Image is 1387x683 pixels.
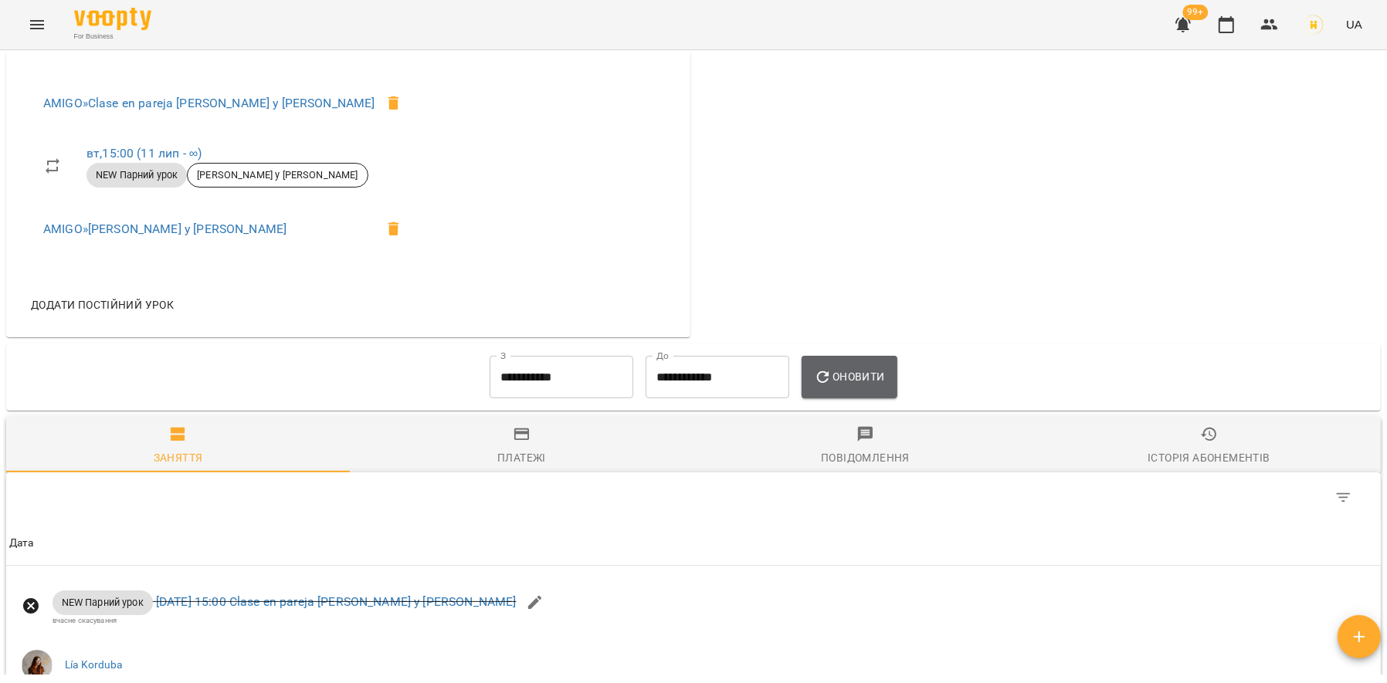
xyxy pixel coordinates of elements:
span: 99+ [1183,5,1209,20]
div: Заняття [154,448,203,467]
a: вт,15:00 (11 лип - ∞) [86,146,202,161]
button: Додати постійний урок [25,291,180,319]
a: [DATE] 15:00 Clase en pareja [PERSON_NAME] y [PERSON_NAME] [156,594,517,609]
a: AMIGO»Clase en pareja [PERSON_NAME] y [PERSON_NAME] [43,96,375,110]
span: NEW Парний урок [53,595,153,610]
button: Оновити [802,356,897,399]
span: Додати постійний урок [31,296,174,314]
div: Історія абонементів [1148,448,1270,467]
div: Table Toolbar [6,472,1381,522]
button: UA [1340,10,1368,39]
a: Lía Korduba [65,658,123,673]
span: Оновити [814,367,884,386]
span: NEW Парний урок [86,168,187,182]
span: UA [1346,16,1362,32]
button: Фільтр [1325,479,1362,516]
span: Видалити клієнта з групи Kate y Olya для курсу Clase en pareja Kate y Olya? [375,85,412,122]
button: Menu [19,6,56,43]
div: Дата [9,534,34,553]
div: [PERSON_NAME] y [PERSON_NAME] [187,163,368,188]
img: 8d0eeeb81da45b061d9d13bc87c74316.png [1303,14,1324,36]
span: Видалити клієнта з групи Kate y Olya для курсу Kate y Olya ? [375,211,412,248]
span: For Business [74,32,151,42]
div: вчасне скасування [53,615,517,625]
img: 3ce433daf340da6b7c5881d4c37f3cdb.png [22,650,53,681]
a: AMIGO»[PERSON_NAME] y [PERSON_NAME] [43,221,287,236]
div: Повідомлення [821,448,910,467]
div: Платежі [497,448,546,467]
span: [PERSON_NAME] y [PERSON_NAME] [188,168,367,182]
img: Voopty Logo [74,8,151,30]
span: Дата [9,534,1378,553]
div: Sort [9,534,34,553]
